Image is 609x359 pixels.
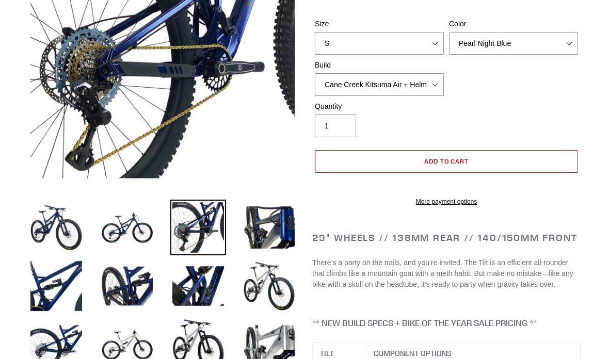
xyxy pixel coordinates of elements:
img: Load image into Gallery viewer, TILT - Complete Bike [170,258,226,314]
h2: 29" Wheels // 138mm Rear // 140/150mm Front [312,232,581,243]
p: There’s a party on the trails, and you’re invited. The Tilt is an efficient all-rounder that clim... [312,257,581,290]
span: Add to cart [424,157,469,165]
h4: ** NEW BUILD SPECS + BIKE OF THE YEAR SALE PRICING ** [312,318,581,328]
img: Load image into Gallery viewer, TILT - Complete Bike [242,258,297,314]
label: Color [449,19,578,29]
img: Load image into Gallery viewer, TILT - Complete Bike [100,200,155,255]
img: Load image into Gallery viewer, TILT - Complete Bike [242,200,297,255]
img: Load image into Gallery viewer, TILT - Complete Bike [28,258,84,314]
label: Quantity [315,101,444,112]
img: Load image into Gallery viewer, TILT - Complete Bike [100,258,155,314]
label: Size [315,19,444,29]
button: Add to cart [315,150,578,173]
img: Load image into Gallery viewer, TILT - Complete Bike [170,200,226,255]
img: Load image into Gallery viewer, TILT - Complete Bike [28,200,84,255]
a: More payment options [315,197,578,206]
label: Build [315,60,444,71]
